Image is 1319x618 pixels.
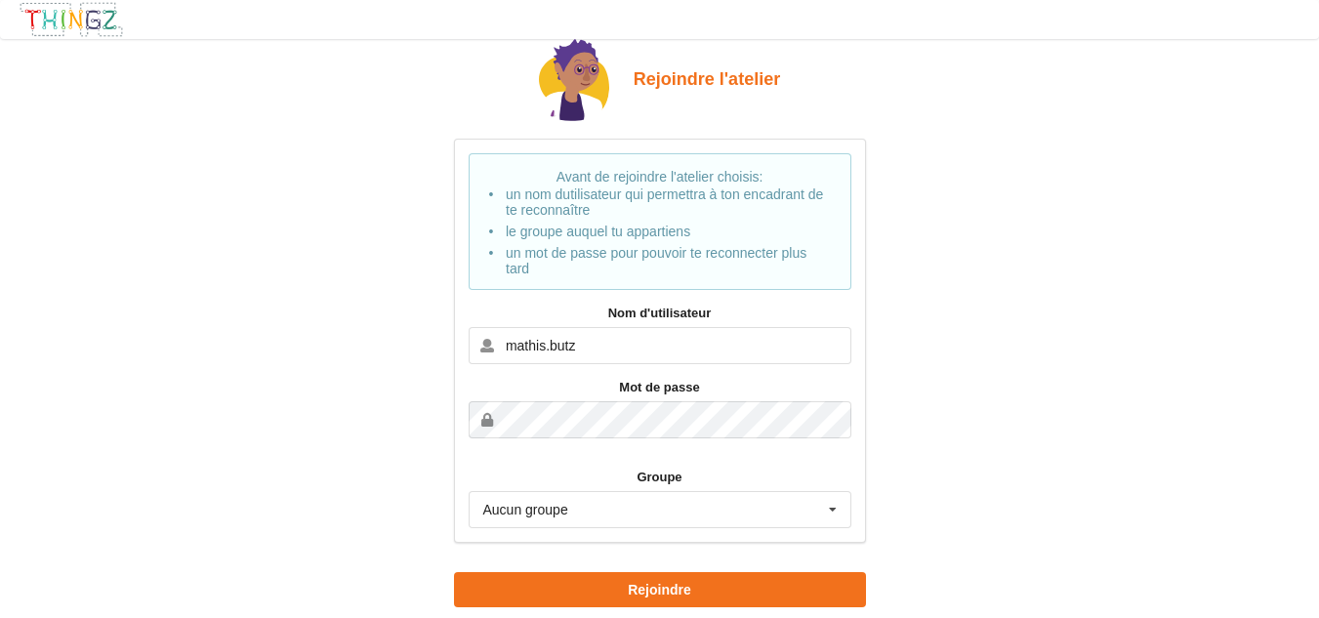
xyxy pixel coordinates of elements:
label: Mot de passe [469,378,851,397]
div: un mot de passe pour pouvoir te reconnecter plus tard [506,242,831,276]
div: un nom dutilisateur qui permettra à ton encadrant de te reconnaître [506,186,831,221]
img: doc.svg [539,39,609,125]
label: Groupe [469,468,851,487]
div: le groupe auquel tu appartiens [506,221,831,242]
button: Rejoindre [454,572,866,607]
div: Rejoindre l'atelier [454,36,866,125]
p: Avant de rejoindre l'atelier choisis: [489,167,831,276]
label: Nom d'utilisateur [469,304,851,323]
div: Aucun groupe [483,503,568,516]
img: thingz_logo.png [19,1,124,38]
